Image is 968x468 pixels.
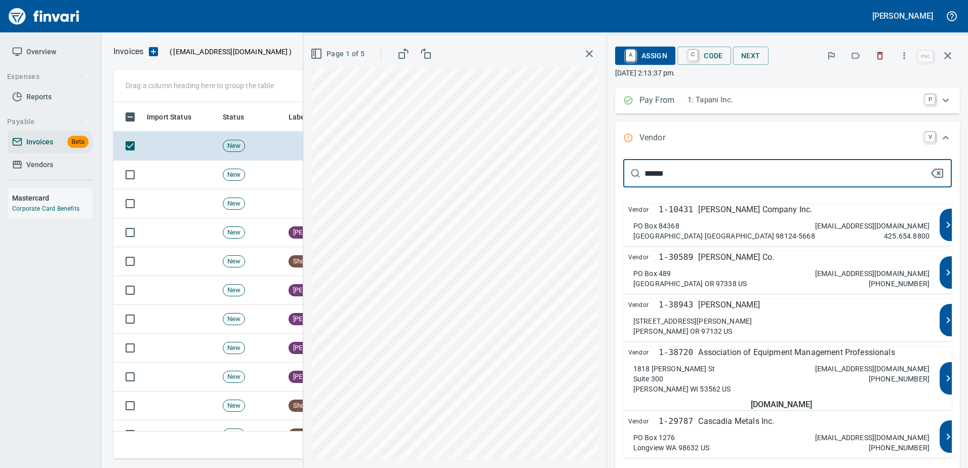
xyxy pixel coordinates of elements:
p: 1818 [PERSON_NAME] St [633,364,715,374]
p: [GEOGRAPHIC_DATA] [GEOGRAPHIC_DATA] 98124-5668 [633,231,815,241]
span: [EMAIL_ADDRESS][DOMAIN_NAME] [172,47,289,57]
img: Finvari [6,4,82,28]
button: Vendor1-38720Association of Equipment Management Professionals1818 [PERSON_NAME] StSuite 300[PERS... [623,346,952,410]
p: Longview WA 98632 US [633,443,709,453]
button: Discard [869,45,891,67]
button: More [893,45,915,67]
button: Labels [844,45,867,67]
button: Vendor1-29787Cascadia Metals Inc.PO Box 1276Longview WA 98632 US[EMAIL_ADDRESS][DOMAIN_NAME][PHON... [623,415,952,458]
p: [PHONE_NUMBER] [869,443,930,453]
p: 1: Tapani Inc. [688,94,919,106]
span: Invoices [26,136,53,148]
a: C [688,50,698,61]
p: Suite 300 [633,374,663,384]
span: Expenses [7,70,84,83]
p: 1-38943 [659,299,693,311]
span: New [223,199,245,209]
a: Reports [8,86,93,108]
button: Flag [820,45,842,67]
span: Labels [289,111,324,123]
span: Shop [289,257,312,266]
a: Corporate Card Benefits [12,205,79,212]
a: P [925,94,935,104]
button: Vendor1-38943[PERSON_NAME][STREET_ADDRESS][PERSON_NAME][PERSON_NAME] OR 97132 US [623,299,952,341]
span: Import Status [147,111,205,123]
span: New [223,343,245,353]
div: Expand [615,122,960,155]
span: Vendor [628,415,659,427]
p: Drag a column heading here to group the table [126,81,274,91]
a: Vendors [8,153,93,176]
span: New [223,286,245,295]
span: Page 1 of 5 [312,48,365,60]
p: ( ) [164,47,292,57]
span: New [223,170,245,180]
span: New [223,228,245,238]
button: CCode [677,47,731,65]
span: Next [741,50,760,62]
p: [PHONE_NUMBER] [869,279,930,289]
button: Payable [3,112,88,131]
a: Overview [8,41,93,63]
span: Status [223,111,257,123]
span: [PERSON_NAME] [289,343,347,353]
span: Overview [26,46,56,58]
p: Invoices [113,46,143,58]
p: 1-10431 [659,204,693,216]
p: [PERSON_NAME] WI 53562 US [633,384,731,394]
p: Cascadia Metals Inc. [698,415,774,427]
span: Close invoice [915,44,960,68]
h5: [DOMAIN_NAME] [628,399,935,410]
p: Pay From [639,94,688,107]
button: Expenses [3,67,88,86]
span: [PERSON_NAME] [289,228,347,238]
div: Expand [615,88,960,113]
p: [PERSON_NAME] Company Inc. [698,204,812,216]
p: [PERSON_NAME] Co. [698,251,774,263]
h5: [PERSON_NAME] [872,11,933,21]
span: Labels [289,111,311,123]
p: [STREET_ADDRESS][PERSON_NAME] [633,316,752,326]
p: 1-30589 [659,251,693,263]
p: [EMAIL_ADDRESS][DOMAIN_NAME] [815,433,930,443]
span: New [223,141,245,151]
p: 1-38720 [659,346,693,359]
p: [EMAIL_ADDRESS][DOMAIN_NAME] [815,221,930,231]
p: [GEOGRAPHIC_DATA] OR 97338 US [633,279,747,289]
button: AAssign [615,47,675,65]
a: InvoicesBeta [8,131,93,153]
span: [PERSON_NAME] [289,372,347,382]
button: Vendor1-30589[PERSON_NAME] Co.PO Box 489[GEOGRAPHIC_DATA] OR 97338 US[EMAIL_ADDRESS][DOMAIN_NAME]... [623,251,952,294]
button: Upload an Invoice [143,46,164,58]
span: Beta [67,136,89,148]
p: [PHONE_NUMBER] [869,374,930,384]
span: Vendor [628,251,659,263]
button: [PERSON_NAME] [870,8,936,24]
p: [EMAIL_ADDRESS][DOMAIN_NAME] [815,268,930,279]
p: 425.654.8800 [884,231,930,241]
button: Vendor1-10431[PERSON_NAME] Company Inc.PO Box 84368[GEOGRAPHIC_DATA] [GEOGRAPHIC_DATA] 98124-5668... [623,204,952,246]
span: New [223,257,245,266]
span: Shop [289,401,312,411]
button: Next [733,47,769,65]
button: Page 1 of 5 [308,45,369,63]
h6: Mastercard [12,192,93,204]
p: PO Box 1276 [633,433,675,443]
span: Import Status [147,111,191,123]
span: [PERSON_NAME] [289,286,347,295]
p: [EMAIL_ADDRESS][DOMAIN_NAME] [815,364,930,374]
p: PO Box 489 [633,268,671,279]
span: Status [223,111,244,123]
span: Code [685,47,723,64]
p: Association of Equipment Management Professionals [698,346,895,359]
p: 1-29787 [659,415,693,427]
nav: breadcrumb [113,46,143,58]
span: Shop [289,430,312,440]
span: Payable [7,115,84,128]
span: New [223,315,245,324]
a: A [626,50,635,61]
a: esc [918,51,933,62]
span: New [223,401,245,411]
span: Vendors [26,159,53,171]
